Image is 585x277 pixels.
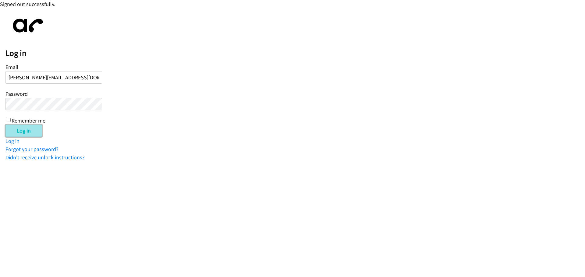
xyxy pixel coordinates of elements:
label: Remember me [12,117,45,124]
a: Didn't receive unlock instructions? [5,154,85,161]
label: Password [5,90,28,97]
a: Log in [5,137,19,144]
a: Forgot your password? [5,146,58,153]
img: aphone-8a226864a2ddd6a5e75d1ebefc011f4aa8f32683c2d82f3fb0802fe031f96514.svg [5,14,48,38]
input: Log in [5,125,42,137]
h2: Log in [5,48,585,58]
label: Email [5,64,18,71]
